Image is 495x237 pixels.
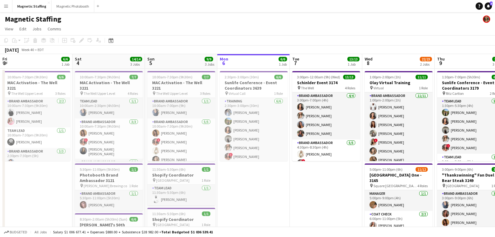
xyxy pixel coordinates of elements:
span: 11:30am-5:30pm (6h) [152,167,186,172]
a: Edit [17,25,29,33]
h3: Sunlife Conference - Event Coordinators 3639 [220,80,288,91]
span: 3:00pm-12:00am (9h) (Wed) [297,75,340,79]
span: View [5,26,13,32]
h3: Olay Virtual Training [365,80,433,85]
span: 14/14 [130,57,142,61]
span: 10:00am-7:30pm (9h30m) [152,75,192,79]
h3: MAC Activation - The Well 3221 [147,80,215,91]
span: 8 [490,2,493,5]
span: ! [302,159,305,163]
div: 2 Jobs [420,62,432,67]
app-job-card: 10:00am-7:30pm (9h30m)7/7MAC Activation - The Well 3221 The Well Upper Level4 RolesTeam Lead1/110... [75,71,143,161]
div: 3 Jobs [205,62,214,67]
span: ! [229,153,233,156]
span: The Well Upper Level [11,91,43,96]
app-card-role: Brand Ambassador2/210:00am-7:30pm (9h30m)[PERSON_NAME][PERSON_NAME] [2,98,70,127]
h3: MAC Activation - The Well 3221 [2,80,70,91]
app-card-role: Team Lead1/110:00am-2:30pm (4h30m)[PERSON_NAME] [75,98,143,118]
div: 1 Job [348,62,359,67]
span: 6/6 [129,217,138,222]
span: 6 [219,60,228,67]
app-card-role: Brand Ambassador11/111:00pm-2:00pm (1h)[PERSON_NAME][PERSON_NAME][PERSON_NAME][PERSON_NAME]![PERS... [365,92,433,201]
span: 4 Roles [345,86,355,90]
app-job-card: 1:00pm-2:00pm (1h)11/11Olay Virtual Training Virtual1 RoleBrand Ambassador11/111:00pm-2:00pm (1h)... [365,71,433,161]
a: 8 [485,2,492,10]
span: Fri [2,56,7,62]
span: 7/7 [129,75,138,79]
span: 1/1 [202,167,210,172]
h3: MAC Activation - The Well 3221 [75,80,143,91]
span: 7/7 [202,75,210,79]
a: Comms [45,25,64,33]
span: [GEOGRAPHIC_DATA] [446,184,479,188]
div: 10:00am-7:30pm (9h30m)6/6MAC Activation - The Well 3221 The Well Upper Level3 RolesBrand Ambassad... [2,71,70,161]
app-job-card: 2:30pm-3:00pm (30m)6/6Sunlife Conference - Event Coordinators 3639 Virtual Call1 RoleTraining6/62... [220,71,288,161]
span: 6/6 [274,75,283,79]
h3: Photobooth Brand Ambassador 3121 [75,172,143,183]
span: 1/1 [129,167,138,172]
app-card-role: Brand Ambassador5/510:00am-7:30pm (9h30m)[PERSON_NAME]![PERSON_NAME][PERSON_NAME][PERSON_NAME] [147,118,215,174]
app-card-role: Brand Ambassador2/2 [75,159,143,188]
span: 2:30pm-3:00pm (30m) [225,75,259,79]
span: ! [374,139,378,142]
span: 22/23 [420,57,432,61]
div: 1 Job [279,62,287,67]
span: 3 [2,60,7,67]
span: Edit [19,26,26,32]
span: Wed [365,56,373,62]
span: 1 Role [129,184,138,188]
span: Total Budgeted $1 036 539.41 [161,230,213,234]
span: 1 Role [202,222,210,227]
app-job-card: 5:30pm-11:00pm (5h30m)1/1Photobooth Brand Ambassador 3121 [PERSON_NAME] Brewing co1 RoleBrand Amb... [75,163,143,211]
span: 6/6 [279,57,287,61]
span: 10:00am-7:30pm (9h30m) [80,75,120,79]
span: 13/13 [347,57,360,61]
app-job-card: 3:00pm-12:00am (9h) (Wed)13/13Schinlder Event 3174 The Well4 RolesBrand Ambassador4/43:00pm-7:00p... [292,71,360,161]
span: Week 40 [20,47,35,52]
button: Magnetic Photobooth [52,0,94,12]
span: Thu [437,56,445,62]
span: 3:00pm-9:00pm (6h) [442,167,473,172]
app-card-role: Brand Ambassador3/32:30pm-7:30pm (5h)[PERSON_NAME] [2,148,70,186]
span: The Well Upper Level [84,91,115,96]
span: 5:00pm-11:00pm (6h) [370,167,403,172]
span: Tue [292,56,299,62]
span: 5 [146,60,155,67]
span: 1 Role [202,178,210,183]
span: [GEOGRAPHIC_DATA] [156,222,189,227]
span: 1:30pm-7:00pm (5h30m) [442,75,480,79]
button: Budgeted [3,229,28,235]
span: The Well Upper Level [156,91,188,96]
span: 6/6 [61,57,70,61]
h3: [PERSON_NAME]'s 50th Birthday - Private Event 3226 [75,222,143,233]
span: Square [GEOGRAPHIC_DATA] [373,184,417,188]
span: Budgeted [10,230,27,234]
app-card-role: Brand Ambassador4/43:00pm-7:00pm (4h)[PERSON_NAME][PERSON_NAME][PERSON_NAME][PERSON_NAME] [292,92,360,139]
button: Magnetic Staffing [12,0,52,12]
span: 1 Role [419,86,428,90]
a: Jobs [30,25,44,33]
app-card-role: Brand Ambassador1/110:00am-7:00pm (9h)[PERSON_NAME] [147,98,215,118]
app-card-role: Team Lead1/111:30am-5:30pm (6h)[PERSON_NAME] [147,185,215,205]
span: Jobs [32,26,42,32]
span: 4 Roles [128,91,138,96]
span: 11:30am-5:30pm (6h) [152,211,186,216]
app-job-card: 10:00am-7:30pm (9h30m)7/7MAC Activation - The Well 3221 The Well Upper Level3 RolesBrand Ambassad... [147,71,215,161]
app-card-role: Brand Ambassador1/15:30pm-11:00pm (5h30m)[PERSON_NAME] [75,190,143,211]
span: 8 [364,60,373,67]
span: ! [447,144,450,148]
span: ! [84,138,88,142]
span: 3 Roles [55,91,65,96]
app-card-role: Brand Ambassador3/310:00am-7:30pm (9h30m)[PERSON_NAME]![PERSON_NAME][PERSON_NAME] [PERSON_NAME] [75,118,143,159]
a: View [2,25,16,33]
span: 11/12 [416,167,428,172]
h3: [GEOGRAPHIC_DATA] One - 3165 [365,172,433,183]
span: The Well [301,86,314,90]
span: 3 Roles [200,91,210,96]
span: [PERSON_NAME] Brewing co [84,184,127,188]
